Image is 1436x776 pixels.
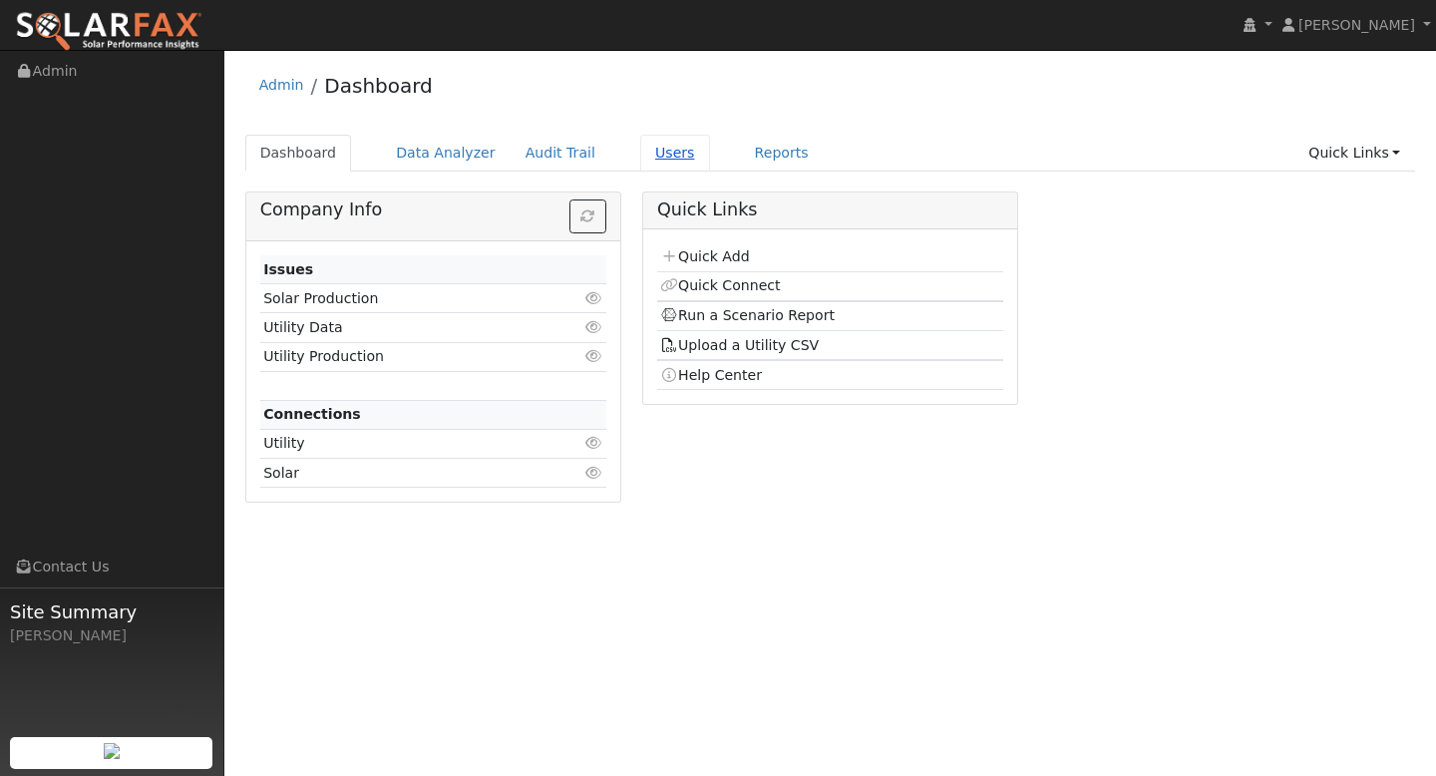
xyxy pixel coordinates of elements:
img: retrieve [104,743,120,759]
a: Dashboard [245,135,352,172]
a: Data Analyzer [381,135,511,172]
h5: Quick Links [657,199,1003,220]
a: Audit Trail [511,135,610,172]
strong: Issues [263,261,313,277]
td: Solar [260,459,550,488]
i: Click to view [585,436,603,450]
a: Run a Scenario Report [660,307,835,323]
h5: Company Info [260,199,606,220]
a: Users [640,135,710,172]
span: Site Summary [10,598,213,625]
a: Quick Add [660,248,749,264]
i: Click to view [585,466,603,480]
a: Help Center [660,367,762,383]
td: Utility Data [260,313,550,342]
a: Admin [259,77,304,93]
td: Solar Production [260,284,550,313]
div: [PERSON_NAME] [10,625,213,646]
i: Click to view [585,291,603,305]
a: Upload a Utility CSV [660,337,819,353]
img: SolarFax [15,11,202,53]
i: Click to view [585,320,603,334]
a: Quick Links [1293,135,1415,172]
td: Utility [260,429,550,458]
span: [PERSON_NAME] [1298,17,1415,33]
strong: Connections [263,406,361,422]
td: Utility Production [260,342,550,371]
i: Click to view [585,349,603,363]
a: Reports [740,135,824,172]
a: Dashboard [324,74,433,98]
a: Quick Connect [660,277,780,293]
